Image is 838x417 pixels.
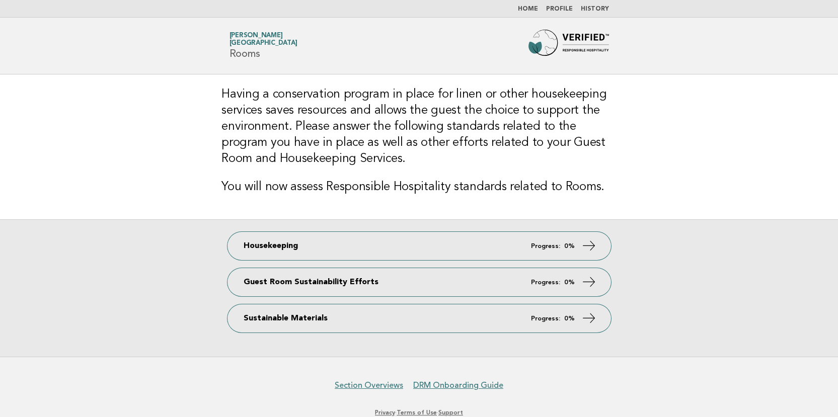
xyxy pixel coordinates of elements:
a: Sustainable Materials Progress: 0% [227,304,611,332]
h1: Rooms [230,33,297,59]
em: Progress: [531,279,560,286]
a: Section Overviews [335,380,403,390]
a: Guest Room Sustainability Efforts Progress: 0% [227,268,611,296]
h3: Having a conservation program in place for linen or other housekeeping services saves resources a... [221,87,617,167]
a: Home [518,6,538,12]
a: [PERSON_NAME][GEOGRAPHIC_DATA] [230,32,297,46]
strong: 0% [564,243,575,249]
span: [GEOGRAPHIC_DATA] [230,40,297,47]
a: Support [438,409,463,416]
a: Privacy [375,409,395,416]
em: Progress: [531,315,560,322]
p: · · [111,408,727,416]
a: DRM Onboarding Guide [413,380,503,390]
h3: You will now assess Responsible Hospitality standards related to Rooms. [221,179,617,195]
strong: 0% [564,279,575,286]
a: Terms of Use [397,409,437,416]
em: Progress: [531,243,560,249]
a: Housekeeping Progress: 0% [227,232,611,260]
a: History [581,6,609,12]
strong: 0% [564,315,575,322]
a: Profile [546,6,573,12]
img: Forbes Travel Guide [528,30,609,62]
